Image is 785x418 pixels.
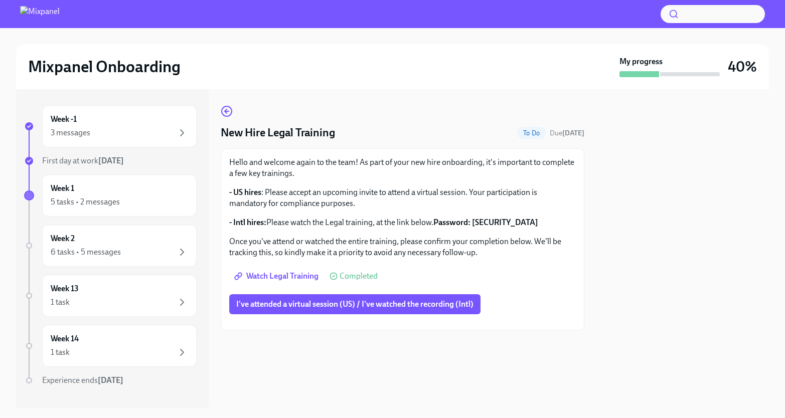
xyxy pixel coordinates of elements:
[24,174,197,217] a: Week 15 tasks • 2 messages
[51,183,74,194] h6: Week 1
[221,125,335,140] h4: New Hire Legal Training
[236,271,319,281] span: Watch Legal Training
[229,157,576,179] p: Hello and welcome again to the team! As part of your new hire onboarding, it's important to compl...
[24,155,197,166] a: First day at work[DATE]
[550,129,584,137] span: Due
[51,247,121,258] div: 6 tasks • 5 messages
[229,266,326,286] a: Watch Legal Training
[229,187,576,209] p: : Please accept an upcoming invite to attend a virtual session. Your participation is mandatory f...
[229,236,576,258] p: Once you've attend or watched the entire training, please confirm your completion below. We'll be...
[728,58,757,76] h3: 40%
[98,375,123,385] strong: [DATE]
[517,129,546,137] span: To Do
[24,225,197,267] a: Week 26 tasks • 5 messages
[20,6,60,22] img: Mixpanel
[51,333,79,344] h6: Week 14
[340,272,378,280] span: Completed
[42,375,123,385] span: Experience ends
[51,283,79,294] h6: Week 13
[562,129,584,137] strong: [DATE]
[51,127,90,138] div: 3 messages
[229,218,266,227] strong: - Intl hires:
[550,128,584,138] span: September 14th, 2025 12:00
[24,105,197,147] a: Week -13 messages
[229,294,481,314] button: I've attended a virtual session (US) / I've watched the recording (Intl)
[51,233,75,244] h6: Week 2
[24,325,197,367] a: Week 141 task
[24,275,197,317] a: Week 131 task
[98,156,124,165] strong: [DATE]
[42,156,124,165] span: First day at work
[229,217,576,228] p: Please watch the Legal training, at the link below.
[28,57,181,77] h2: Mixpanel Onboarding
[51,347,70,358] div: 1 task
[229,187,261,197] strong: - US hires
[236,299,474,309] span: I've attended a virtual session (US) / I've watched the recording (Intl)
[433,218,538,227] strong: Password: [SECURITY_DATA]
[619,56,663,67] strong: My progress
[51,114,77,125] h6: Week -1
[51,196,120,207] div: 5 tasks • 2 messages
[51,297,70,308] div: 1 task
